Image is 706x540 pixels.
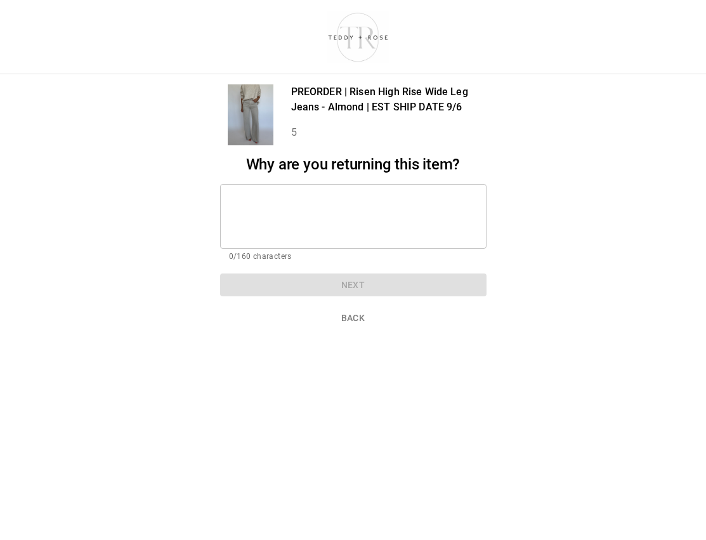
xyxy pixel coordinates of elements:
[229,251,478,263] p: 0/160 characters
[322,10,394,64] img: shop-teddyrose.myshopify.com-d93983e8-e25b-478f-b32e-9430bef33fdd
[291,125,487,140] p: 5
[220,306,487,330] button: Back
[291,84,487,115] p: PREORDER | Risen High Rise Wide Leg Jeans - Almond | EST SHIP DATE 9/6
[220,155,487,174] h2: Why are you returning this item?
